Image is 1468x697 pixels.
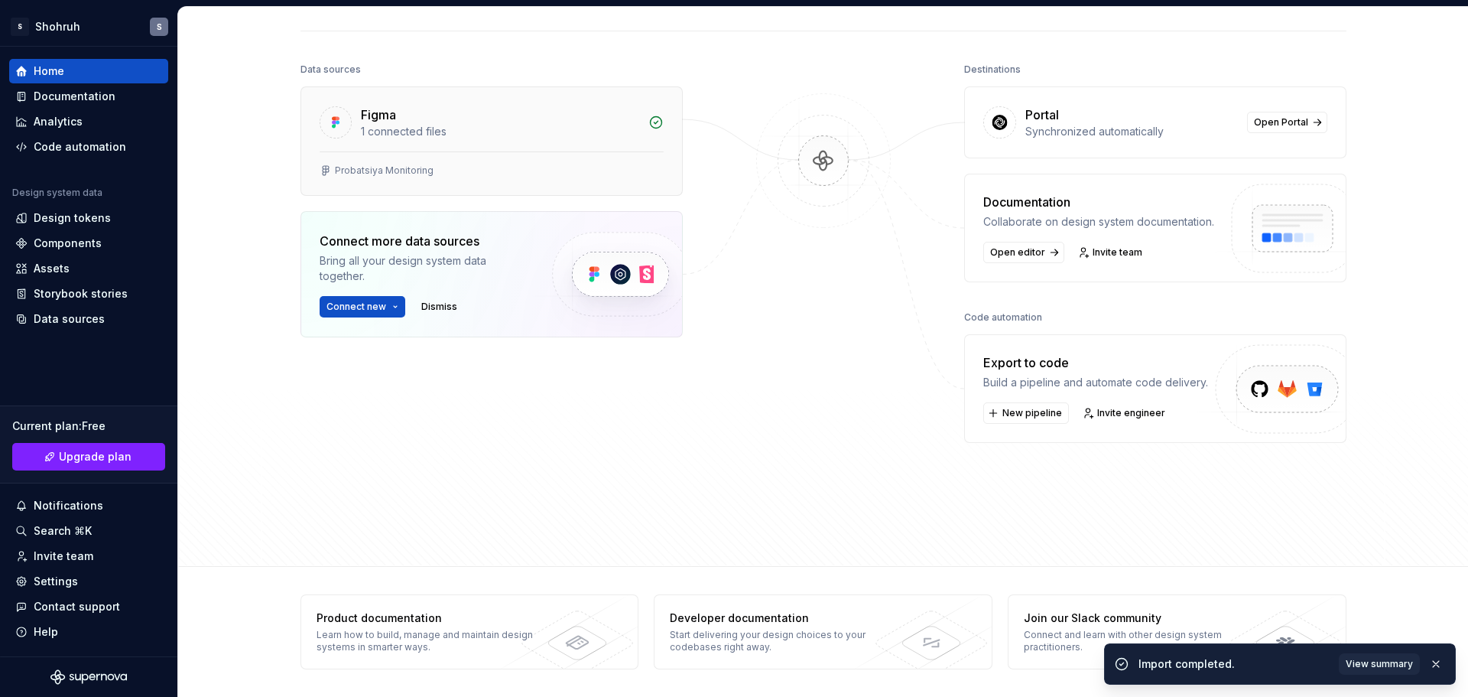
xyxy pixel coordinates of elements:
[9,569,168,594] a: Settings
[3,10,174,43] button: SShohruhS
[34,498,103,513] div: Notifications
[983,375,1208,390] div: Build a pipeline and automate code delivery.
[34,311,105,327] div: Data sources
[983,242,1064,263] a: Open editor
[300,86,683,196] a: Figma1 connected filesProbatsiya Monitoring
[34,236,102,251] div: Components
[34,286,128,301] div: Storybook stories
[11,18,29,36] div: S
[9,282,168,306] a: Storybook stories
[1073,242,1149,263] a: Invite team
[335,164,434,177] div: Probatsiya Monitoring
[983,193,1214,211] div: Documentation
[964,307,1042,328] div: Code automation
[983,402,1069,424] button: New pipeline
[9,493,168,518] button: Notifications
[421,301,457,313] span: Dismiss
[9,544,168,568] a: Invite team
[59,449,132,464] span: Upgrade plan
[983,214,1214,230] div: Collaborate on design system documentation.
[34,139,126,155] div: Code automation
[9,135,168,159] a: Code automation
[9,620,168,644] button: Help
[157,21,162,33] div: S
[1254,116,1308,129] span: Open Portal
[320,253,526,284] div: Bring all your design system data together.
[9,109,168,134] a: Analytics
[300,594,639,669] a: Product documentationLearn how to build, manage and maintain design systems in smarter ways.
[361,124,639,139] div: 1 connected files
[9,519,168,543] button: Search ⌘K
[654,594,992,669] a: Developer documentationStart delivering your design choices to your codebases right away.
[317,629,539,653] div: Learn how to build, manage and maintain design systems in smarter ways.
[1024,629,1246,653] div: Connect and learn with other design system practitioners.
[320,296,405,318] button: Connect new
[9,231,168,256] a: Components
[1138,656,1330,672] div: Import completed.
[9,256,168,281] a: Assets
[34,210,111,226] div: Design tokens
[12,443,165,471] a: Upgrade plan
[326,301,386,313] span: Connect new
[34,549,93,564] div: Invite team
[300,59,361,80] div: Data sources
[990,246,1045,259] span: Open editor
[34,624,58,640] div: Help
[1247,112,1327,133] a: Open Portal
[34,64,64,79] div: Home
[983,353,1208,372] div: Export to code
[1093,246,1142,259] span: Invite team
[9,594,168,619] button: Contact support
[9,59,168,83] a: Home
[1078,402,1172,424] a: Invite engineer
[34,523,92,539] div: Search ⌘K
[317,611,539,626] div: Product documentation
[1024,611,1246,626] div: Join our Slack community
[12,419,165,434] div: Current plan : Free
[34,114,83,129] div: Analytics
[1002,407,1062,419] span: New pipeline
[361,106,396,124] div: Figma
[670,611,892,626] div: Developer documentation
[9,206,168,230] a: Design tokens
[9,307,168,331] a: Data sources
[34,599,120,614] div: Contact support
[1008,594,1346,669] a: Join our Slack communityConnect and learn with other design system practitioners.
[50,669,127,685] svg: Supernova Logo
[9,84,168,109] a: Documentation
[34,261,70,276] div: Assets
[1025,124,1238,139] div: Synchronized automatically
[320,232,526,250] div: Connect more data sources
[34,89,115,104] div: Documentation
[670,629,892,653] div: Start delivering your design choices to your codebases right away.
[964,59,1021,80] div: Destinations
[35,19,80,34] div: Shohruh
[34,574,78,589] div: Settings
[1346,658,1413,670] span: View summary
[1339,653,1420,675] button: View summary
[12,187,102,199] div: Design system data
[414,296,464,318] button: Dismiss
[1097,407,1165,419] span: Invite engineer
[1025,106,1059,124] div: Portal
